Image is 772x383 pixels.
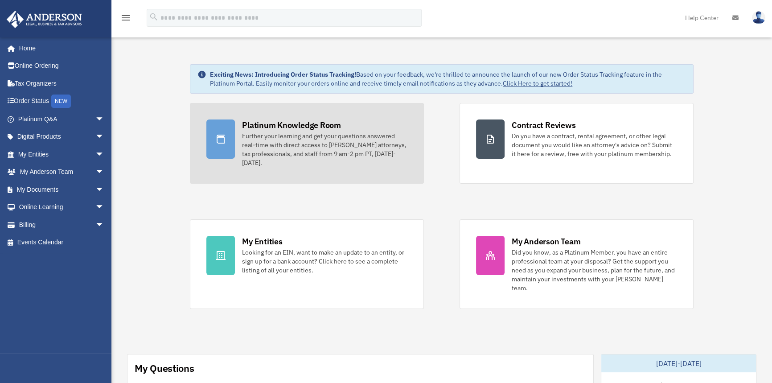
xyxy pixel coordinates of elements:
a: menu [120,16,131,23]
a: Contract Reviews Do you have a contract, rental agreement, or other legal document you would like... [460,103,694,184]
a: Digital Productsarrow_drop_down [6,128,118,146]
span: arrow_drop_down [95,163,113,181]
div: [DATE]-[DATE] [601,354,756,372]
a: My Anderson Team Did you know, as a Platinum Member, you have an entire professional team at your... [460,219,694,309]
i: search [149,12,159,22]
div: Based on your feedback, we're thrilled to announce the launch of our new Order Status Tracking fe... [210,70,686,88]
a: Click Here to get started! [503,79,572,87]
a: Online Learningarrow_drop_down [6,198,118,216]
div: Further your learning and get your questions answered real-time with direct access to [PERSON_NAM... [242,132,407,167]
a: Tax Organizers [6,74,118,92]
a: Online Ordering [6,57,118,75]
i: menu [120,12,131,23]
div: Contract Reviews [512,119,575,131]
span: arrow_drop_down [95,181,113,199]
span: arrow_drop_down [95,145,113,164]
div: My Anderson Team [512,236,580,247]
strong: Exciting News: Introducing Order Status Tracking! [210,70,356,78]
div: NEW [51,95,71,108]
span: arrow_drop_down [95,216,113,234]
a: My Entitiesarrow_drop_down [6,145,118,163]
a: Home [6,39,113,57]
a: Events Calendar [6,234,118,251]
span: arrow_drop_down [95,128,113,146]
a: My Anderson Teamarrow_drop_down [6,163,118,181]
div: Platinum Knowledge Room [242,119,341,131]
a: My Documentsarrow_drop_down [6,181,118,198]
div: Did you know, as a Platinum Member, you have an entire professional team at your disposal? Get th... [512,248,677,292]
span: arrow_drop_down [95,198,113,217]
a: My Entities Looking for an EIN, want to make an update to an entity, or sign up for a bank accoun... [190,219,424,309]
div: Do you have a contract, rental agreement, or other legal document you would like an attorney's ad... [512,132,677,158]
a: Order StatusNEW [6,92,118,111]
a: Platinum Q&Aarrow_drop_down [6,110,118,128]
span: arrow_drop_down [95,110,113,128]
div: My Questions [135,362,194,375]
a: Billingarrow_drop_down [6,216,118,234]
img: User Pic [752,11,765,24]
div: Looking for an EIN, want to make an update to an entity, or sign up for a bank account? Click her... [242,248,407,275]
a: Platinum Knowledge Room Further your learning and get your questions answered real-time with dire... [190,103,424,184]
img: Anderson Advisors Platinum Portal [4,11,85,28]
div: My Entities [242,236,282,247]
